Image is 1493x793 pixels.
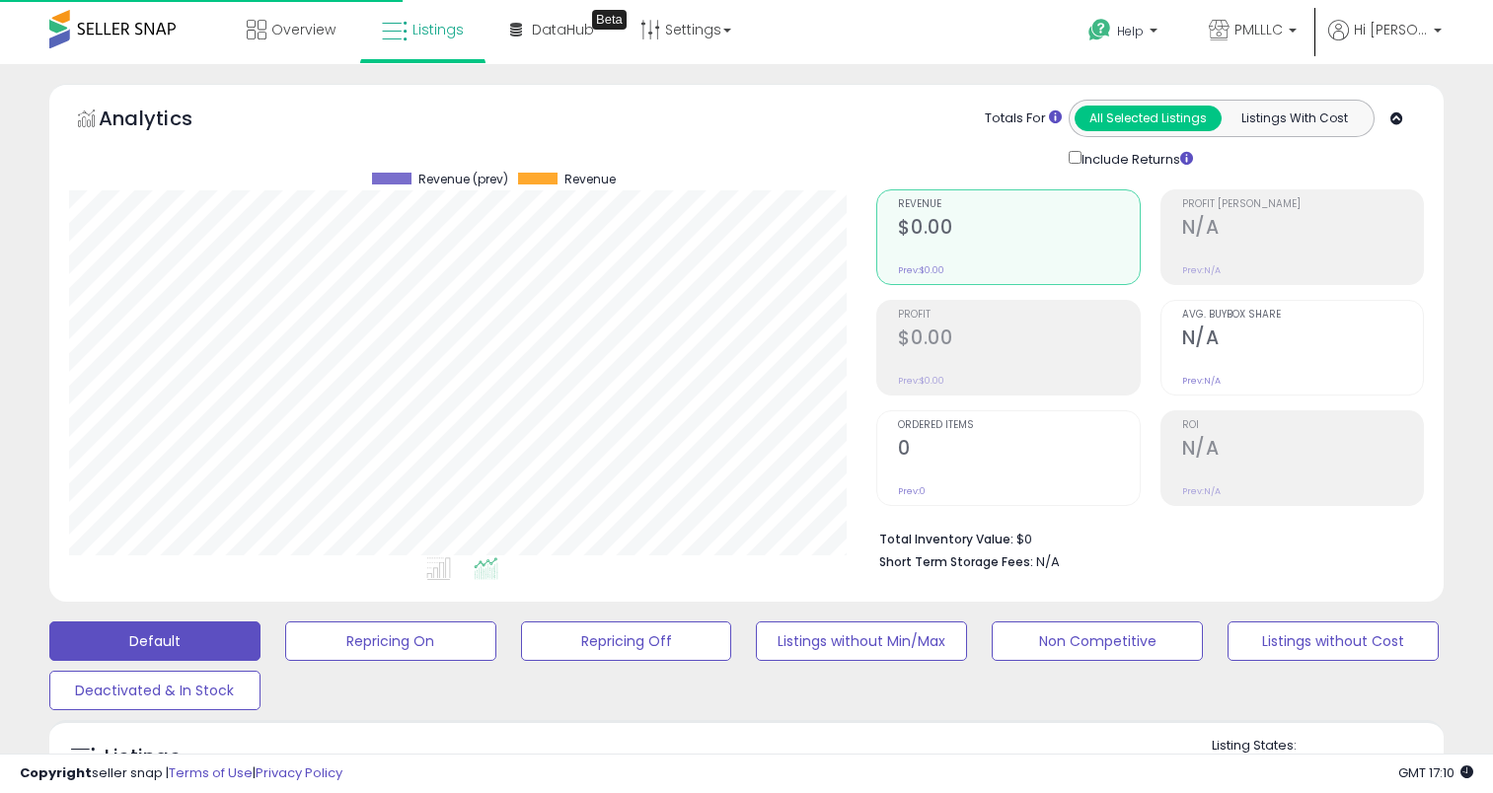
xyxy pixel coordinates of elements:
button: Repricing Off [521,621,732,661]
span: PMLLLC [1234,20,1283,39]
button: All Selected Listings [1075,106,1222,131]
span: Help [1117,23,1144,39]
button: Repricing On [285,621,496,661]
span: Profit [898,310,1139,321]
span: Revenue [564,173,616,186]
h2: 0 [898,437,1139,464]
span: 2025-10-14 17:10 GMT [1398,763,1473,782]
span: Hi [PERSON_NAME] [1354,20,1428,39]
div: seller snap | | [20,764,342,783]
span: Listings [412,20,464,39]
b: Short Term Storage Fees: [879,553,1033,570]
span: Overview [271,20,336,39]
a: Privacy Policy [256,763,342,782]
b: Total Inventory Value: [879,531,1013,547]
div: Include Returns [1054,147,1217,170]
h2: N/A [1182,326,1423,353]
button: Default [49,621,261,661]
small: Prev: $0.00 [898,375,944,387]
h2: $0.00 [898,216,1139,243]
button: Deactivated & In Stock [49,671,261,710]
span: Revenue (prev) [418,173,508,186]
small: Prev: 0 [898,485,926,497]
p: Listing States: [1212,737,1444,756]
li: $0 [879,526,1409,549]
strong: Copyright [20,763,92,782]
h2: N/A [1182,216,1423,243]
span: Profit [PERSON_NAME] [1182,199,1423,210]
span: Revenue [898,199,1139,210]
a: Hi [PERSON_NAME] [1328,20,1442,64]
button: Non Competitive [992,621,1203,661]
span: Avg. Buybox Share [1182,310,1423,321]
a: Terms of Use [169,763,253,782]
i: Get Help [1087,18,1112,42]
button: Listings With Cost [1221,106,1368,131]
small: Prev: $0.00 [898,264,944,276]
div: Tooltip anchor [592,10,627,30]
span: ROI [1182,420,1423,431]
small: Prev: N/A [1182,264,1221,276]
h2: N/A [1182,437,1423,464]
h2: $0.00 [898,326,1139,353]
small: Prev: N/A [1182,485,1221,497]
a: Help [1073,3,1177,64]
span: DataHub [532,20,594,39]
span: N/A [1036,552,1060,571]
h5: Listings [105,744,181,771]
div: Totals For [985,109,1062,128]
small: Prev: N/A [1182,375,1221,387]
button: Listings without Cost [1228,621,1439,661]
h5: Analytics [99,105,231,137]
span: Ordered Items [898,420,1139,431]
button: Listings without Min/Max [756,621,967,661]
